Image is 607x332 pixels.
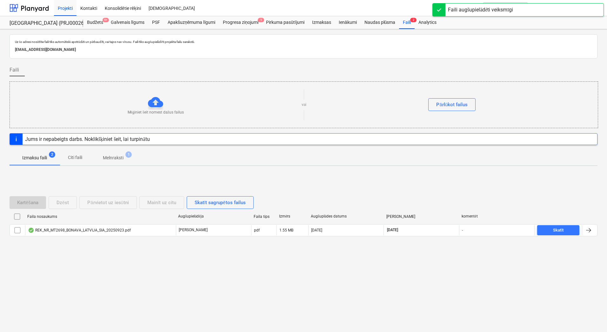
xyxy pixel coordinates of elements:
div: OCR pabeigts [28,228,34,233]
a: Progresa ziņojumi1 [219,16,262,29]
p: Mēģiniet šeit nomest dažus failus [128,110,184,115]
div: Skatīt [553,227,564,234]
span: Faili [10,66,19,74]
div: [PERSON_NAME] [386,214,457,219]
a: Analytics [415,16,440,29]
div: Mēģiniet šeit nomest dažus failusvaiPārlūkot failus [10,81,598,128]
a: Budžets9+ [83,16,107,29]
div: REK_NR_MT2698_BONAVA_LATVIJA_SIA_20250923.pdf [28,228,131,233]
div: [DATE] [311,228,322,232]
span: 2 [410,18,417,22]
div: Faili augšupielādēti veiksmīgi [448,6,513,14]
div: Progresa ziņojumi [219,16,262,29]
a: Pirkuma pasūtījumi [262,16,308,29]
p: [EMAIL_ADDRESS][DOMAIN_NAME] [15,46,592,53]
p: Uz šo adresi nosūtītie faili tiks automātiski apstrādāti un pārbaudīti, vai tajos nav vīrusu. Fai... [15,40,592,44]
button: Skatīt sagrupētos failus [187,196,254,209]
a: Ienākumi [335,16,361,29]
button: Skatīt [537,225,579,235]
div: komentēt [462,214,532,219]
p: vai [302,102,306,107]
div: Augšuplādes datums [311,214,381,219]
div: - [462,228,463,232]
span: 2 [49,151,55,158]
a: Faili2 [399,16,415,29]
div: Jums ir nepabeigts darbs. Noklikšķiniet šeit, lai turpinātu [25,136,150,142]
div: Izmērs [279,214,306,219]
iframe: Chat Widget [575,301,607,332]
p: Izmaksu faili [22,155,47,161]
span: 1 [258,18,264,22]
a: PSF [148,16,164,29]
a: Izmaksas [308,16,335,29]
div: [GEOGRAPHIC_DATA] (PRJ0002627, K-1 un K-2(2.kārta) 2601960 [10,20,76,27]
div: Faila tips [254,214,274,219]
span: 9+ [103,18,109,22]
p: Melnraksti [103,155,123,161]
div: Faila nosaukums [27,214,173,219]
div: Pārlūkot failus [436,100,468,109]
p: Citi faili [67,154,83,161]
div: 1.55 MB [279,228,293,232]
span: 1 [125,151,132,158]
p: [PERSON_NAME] [179,227,208,233]
button: Pārlūkot failus [428,98,476,111]
a: Galvenais līgums [107,16,148,29]
span: [DATE] [386,227,399,233]
div: pdf [254,228,260,232]
a: Apakšuzņēmuma līgumi [164,16,219,29]
div: Budžets [83,16,107,29]
div: Skatīt sagrupētos failus [195,198,246,207]
a: Naudas plūsma [361,16,399,29]
div: Augšupielādēja [178,214,249,219]
div: Faili [399,16,415,29]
